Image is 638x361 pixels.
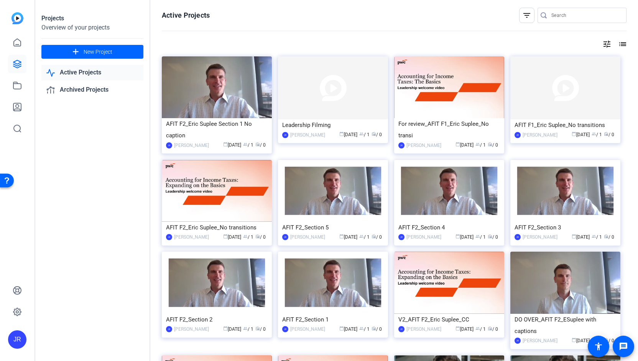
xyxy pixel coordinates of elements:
span: / 1 [243,234,253,240]
div: Projects [41,14,143,23]
div: [PERSON_NAME] [406,233,441,241]
div: JR [515,338,521,344]
div: JR [282,234,288,240]
span: / 1 [359,234,370,240]
span: / 0 [372,234,382,240]
span: calendar_today [339,132,344,136]
span: / 0 [488,142,498,148]
div: [PERSON_NAME] [523,131,557,139]
div: JR [166,142,172,148]
span: radio [372,326,376,331]
span: / 0 [488,326,498,332]
div: JR [398,326,405,332]
div: [PERSON_NAME] [290,325,325,333]
div: [PERSON_NAME] [523,337,557,345]
div: [PERSON_NAME] [406,142,441,149]
span: calendar_today [572,132,576,136]
div: JR [166,326,172,332]
div: JR [8,330,26,349]
span: [DATE] [455,234,474,240]
span: group [592,234,596,239]
span: calendar_today [455,142,460,147]
span: / 0 [372,132,382,137]
span: group [243,326,248,331]
span: / 0 [604,132,614,137]
a: Active Projects [41,65,143,81]
div: JR [515,234,521,240]
div: JR [282,326,288,332]
span: radio [255,142,260,147]
span: [DATE] [572,234,590,240]
span: calendar_today [339,326,344,331]
div: AFIT F1_Eric Suplee_No transitions [515,119,616,131]
span: / 1 [592,234,602,240]
span: [DATE] [572,132,590,137]
span: radio [604,132,608,136]
span: / 1 [243,326,253,332]
div: AFIT F2_Section 1 [282,314,384,325]
div: AFIT F2_Section 2 [166,314,268,325]
div: Leadership Filming [282,119,384,131]
span: group [359,326,364,331]
span: / 0 [604,234,614,240]
div: AFIT F2_Eric Suplee_No transitions [166,222,268,233]
div: [PERSON_NAME] [290,131,325,139]
span: / 1 [243,142,253,148]
div: AFIT F2_Section 4 [398,222,500,233]
span: calendar_today [572,234,576,239]
div: JR [398,142,405,148]
span: radio [372,132,376,136]
div: [PERSON_NAME] [406,325,441,333]
span: radio [604,234,608,239]
span: radio [372,234,376,239]
img: blue-gradient.svg [12,12,23,24]
mat-icon: list [617,40,626,49]
span: [DATE] [339,234,357,240]
mat-icon: accessibility [594,342,603,351]
div: JR [282,132,288,138]
span: group [243,142,248,147]
span: group [475,326,480,331]
span: / 1 [475,326,486,332]
span: calendar_today [572,338,576,342]
span: / 1 [592,132,602,137]
span: calendar_today [223,234,228,239]
span: [DATE] [223,234,241,240]
span: / 1 [359,326,370,332]
div: JR [166,234,172,240]
div: [PERSON_NAME] [290,233,325,241]
button: New Project [41,45,143,59]
div: [PERSON_NAME] [523,233,557,241]
input: Search [551,11,620,20]
span: group [475,142,480,147]
div: JR [515,132,521,138]
span: [DATE] [223,326,241,332]
a: Archived Projects [41,82,143,98]
span: / 0 [255,326,266,332]
span: radio [488,326,492,331]
mat-icon: add [71,47,81,57]
span: / 0 [255,142,266,148]
span: group [475,234,480,239]
div: AFIT F2_Section 5 [282,222,384,233]
div: [PERSON_NAME] [174,325,209,333]
span: calendar_today [223,326,228,331]
span: / 1 [475,234,486,240]
span: New Project [84,48,112,56]
h1: Active Projects [162,11,210,20]
span: group [592,132,596,136]
div: [PERSON_NAME] [174,233,209,241]
mat-icon: message [619,342,628,351]
div: DO OVER_AFIT F2_ESuplee with captions [515,314,616,337]
span: calendar_today [339,234,344,239]
span: / 0 [488,234,498,240]
span: group [359,234,364,239]
span: calendar_today [455,326,460,331]
span: / 1 [475,142,486,148]
span: calendar_today [223,142,228,147]
span: / 1 [359,132,370,137]
span: / 0 [255,234,266,240]
span: [DATE] [223,142,241,148]
div: V2_AFIT F2_Eric Suplee_CC [398,314,500,325]
span: group [359,132,364,136]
